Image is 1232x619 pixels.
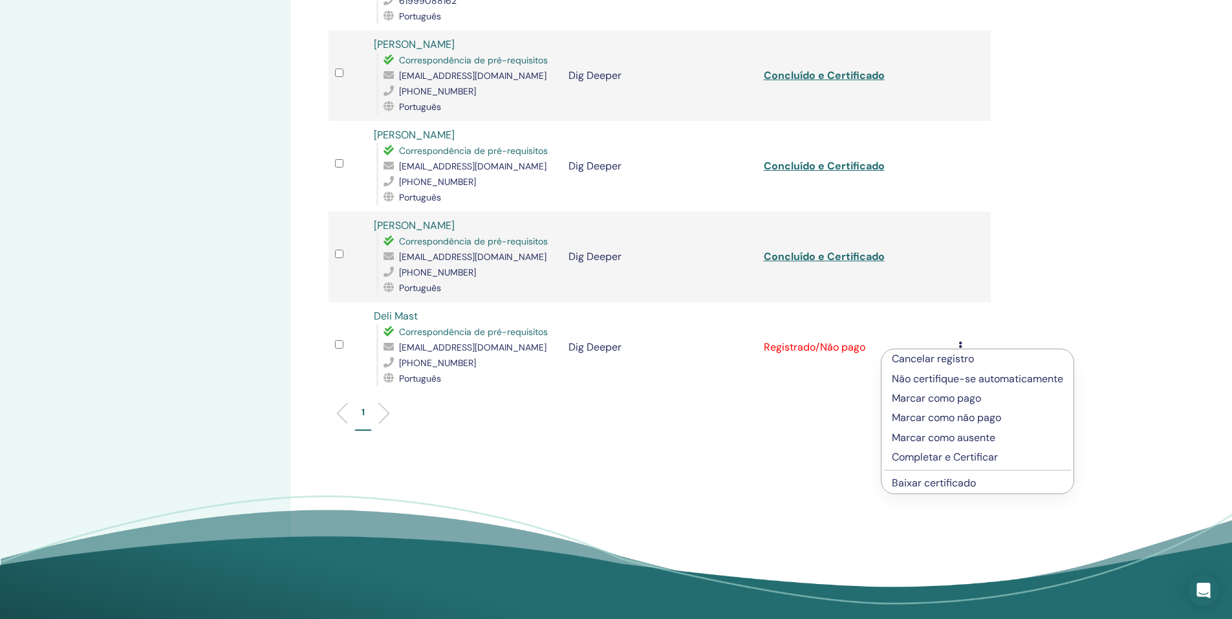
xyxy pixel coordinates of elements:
p: Marcar como ausente [892,430,1063,446]
div: Open Intercom Messenger [1188,575,1219,606]
span: [EMAIL_ADDRESS][DOMAIN_NAME] [399,251,546,263]
span: [EMAIL_ADDRESS][DOMAIN_NAME] [399,160,546,172]
span: [EMAIL_ADDRESS][DOMAIN_NAME] [399,70,546,81]
a: Concluído e Certificado [764,250,885,263]
a: [PERSON_NAME] [374,219,455,232]
p: 1 [362,406,365,419]
a: [PERSON_NAME] [374,128,455,142]
span: Português [399,101,441,113]
a: Concluído e Certificado [764,159,885,173]
td: Dig Deeper [562,121,757,212]
a: Concluído e Certificado [764,69,885,82]
p: Cancelar registro [892,351,1063,367]
span: [PHONE_NUMBER] [399,266,476,278]
span: [EMAIL_ADDRESS][DOMAIN_NAME] [399,342,546,353]
p: Marcar como pago [892,391,1063,406]
td: Dig Deeper [562,30,757,121]
a: Deli Mast [374,309,418,323]
span: [PHONE_NUMBER] [399,357,476,369]
span: Correspondência de pré-requisitos [399,145,548,157]
span: Português [399,10,441,22]
span: Português [399,282,441,294]
p: Completar e Certificar [892,450,1063,465]
p: Não certifique-se automaticamente [892,371,1063,387]
a: Baixar certificado [892,476,976,490]
a: [PERSON_NAME] [374,38,455,51]
p: Marcar como não pago [892,410,1063,426]
span: Português [399,191,441,203]
span: Correspondência de pré-requisitos [399,54,548,66]
span: Correspondência de pré-requisitos [399,235,548,247]
td: Dig Deeper [562,302,757,393]
span: Correspondência de pré-requisitos [399,326,548,338]
span: [PHONE_NUMBER] [399,176,476,188]
span: [PHONE_NUMBER] [399,85,476,97]
span: Português [399,373,441,384]
td: Dig Deeper [562,212,757,302]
